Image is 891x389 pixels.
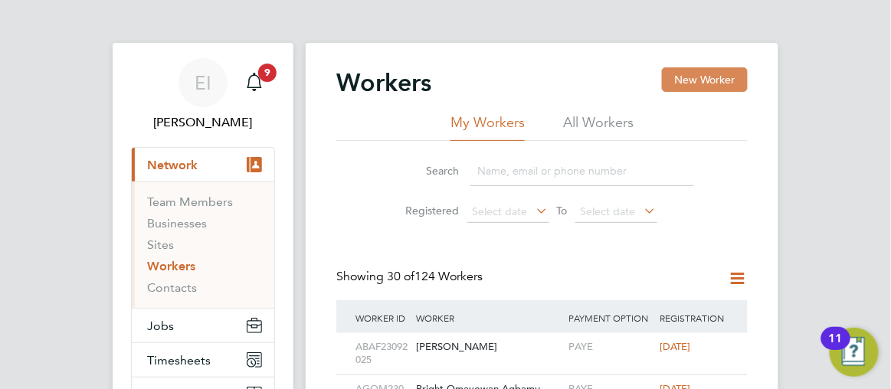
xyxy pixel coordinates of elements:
div: Registration Date [657,300,732,355]
span: [DATE] [660,340,691,353]
span: Select date [473,204,528,218]
div: Worker ID [352,300,413,335]
div: [PERSON_NAME] [413,333,565,361]
a: Sites [147,237,174,252]
div: ABAF23092025 [352,333,413,374]
span: Timesheets [147,353,211,368]
span: Esther Isaac [131,113,275,132]
button: Network [132,148,274,181]
label: Registered [391,204,460,217]
button: New Worker [662,67,748,92]
span: Jobs [147,319,174,333]
div: 11 [829,338,843,358]
li: My Workers [450,113,525,141]
span: 124 Workers [387,269,483,284]
button: Jobs [132,309,274,342]
a: Team Members [147,194,233,209]
span: Network [147,158,198,172]
button: Timesheets [132,343,274,377]
span: 9 [258,64,277,82]
input: Name, email or phone number [470,156,694,186]
a: Workers [147,259,195,273]
span: Select date [581,204,636,218]
a: ABAF23092025[PERSON_NAME]PAYE[DATE] [352,332,732,345]
a: 9 [239,58,270,107]
div: PAYE [565,333,656,361]
div: Showing [336,269,486,285]
a: EI[PERSON_NAME] [131,58,275,132]
a: AGOM23092025Bright Omavowan AgbamuPAYE[DATE] [352,374,732,387]
span: To [552,201,572,221]
h2: Workers [336,67,431,98]
li: All Workers [563,113,634,141]
div: Payment Option [565,300,656,335]
span: 30 of [387,269,414,284]
a: Businesses [147,216,207,230]
a: Contacts [147,280,197,295]
button: Open Resource Center, 11 new notifications [830,328,879,377]
span: EI [195,73,211,93]
label: Search [391,164,460,178]
div: Network [132,181,274,308]
div: Worker [413,300,565,335]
